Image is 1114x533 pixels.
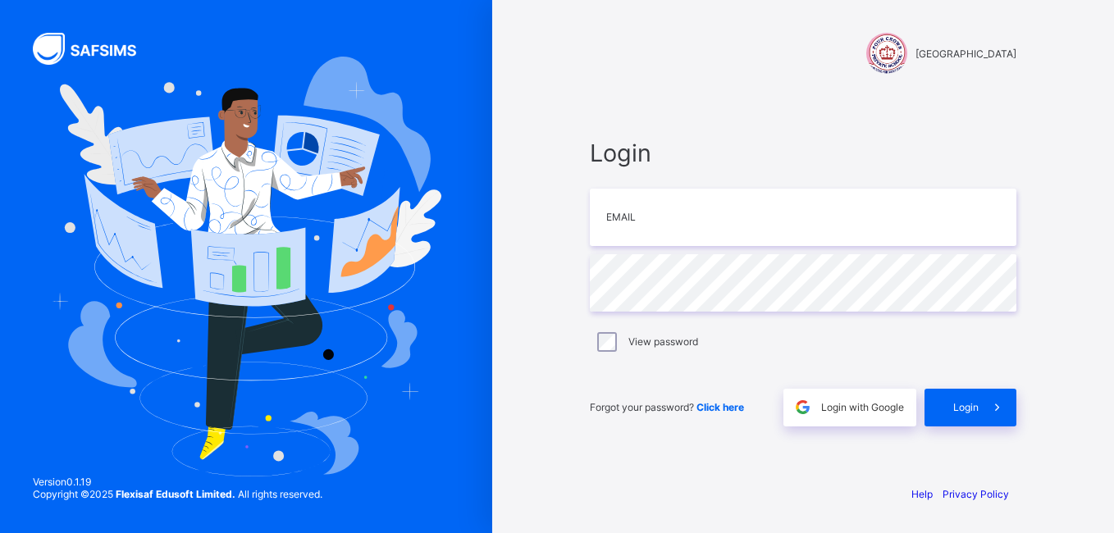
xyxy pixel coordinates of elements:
span: Version 0.1.19 [33,476,322,488]
img: Hero Image [51,57,441,476]
strong: Flexisaf Edusoft Limited. [116,488,235,500]
img: SAFSIMS Logo [33,33,156,65]
label: View password [628,335,698,348]
span: Login [590,139,1016,167]
span: Copyright © 2025 All rights reserved. [33,488,322,500]
span: Forgot your password? [590,401,744,413]
a: Privacy Policy [943,488,1009,500]
a: Help [911,488,933,500]
img: google.396cfc9801f0270233282035f929180a.svg [793,398,812,417]
span: [GEOGRAPHIC_DATA] [915,48,1016,60]
a: Click here [696,401,744,413]
span: Login [953,401,979,413]
span: Login with Google [821,401,904,413]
